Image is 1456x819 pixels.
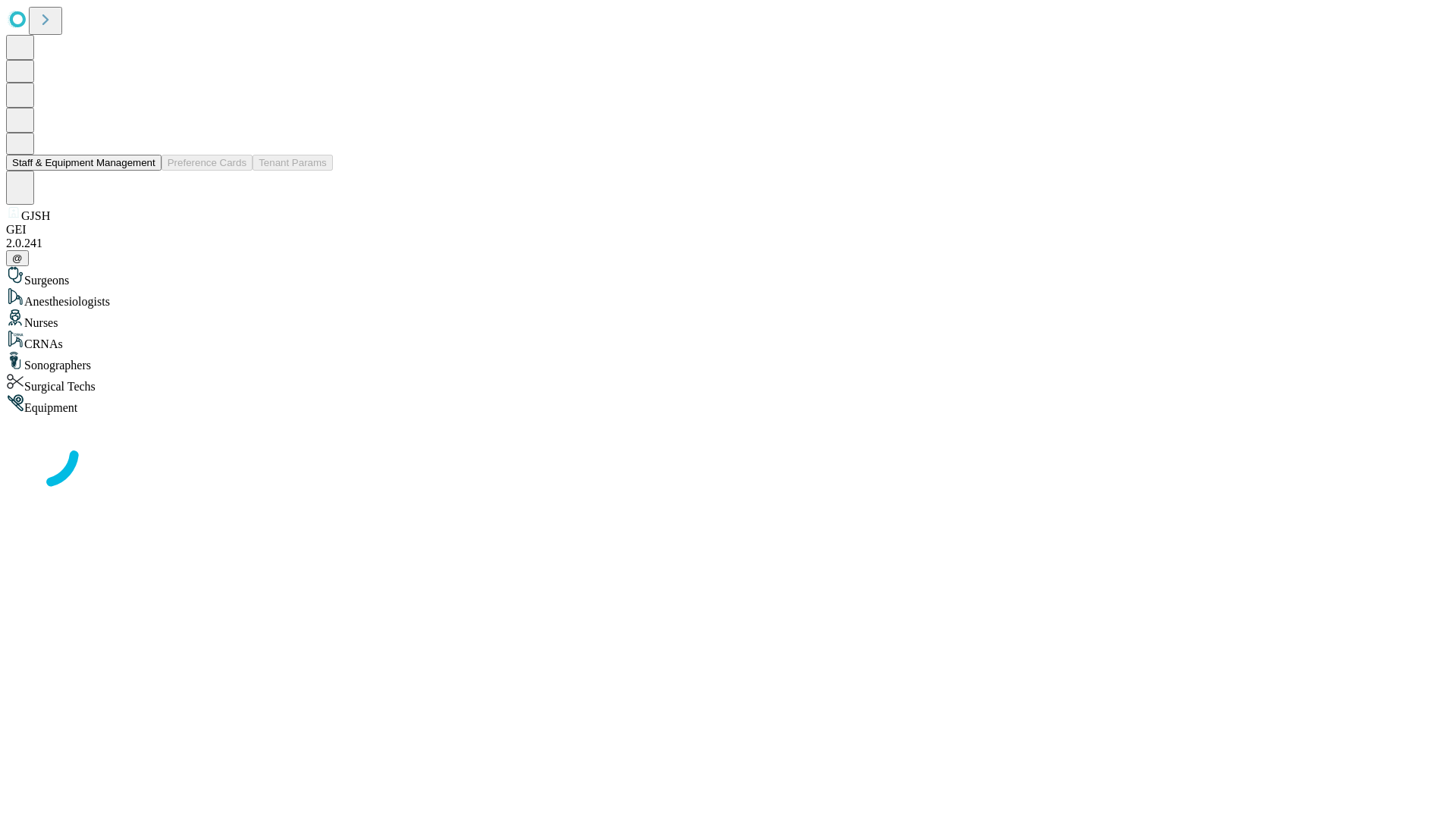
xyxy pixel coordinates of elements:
[253,155,333,171] button: Tenant Params
[6,287,1450,309] div: Anesthesiologists
[6,223,1450,237] div: GEI
[6,394,1450,415] div: Equipment
[6,266,1450,287] div: Surgeons
[6,237,1450,250] div: 2.0.241
[21,209,50,222] span: GJSH
[162,155,253,171] button: Preference Cards
[6,330,1450,351] div: CRNAs
[6,250,29,266] button: @
[6,351,1450,372] div: Sonographers
[6,372,1450,394] div: Surgical Techs
[6,309,1450,330] div: Nurses
[6,155,162,171] button: Staff & Equipment Management
[12,253,23,264] span: @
